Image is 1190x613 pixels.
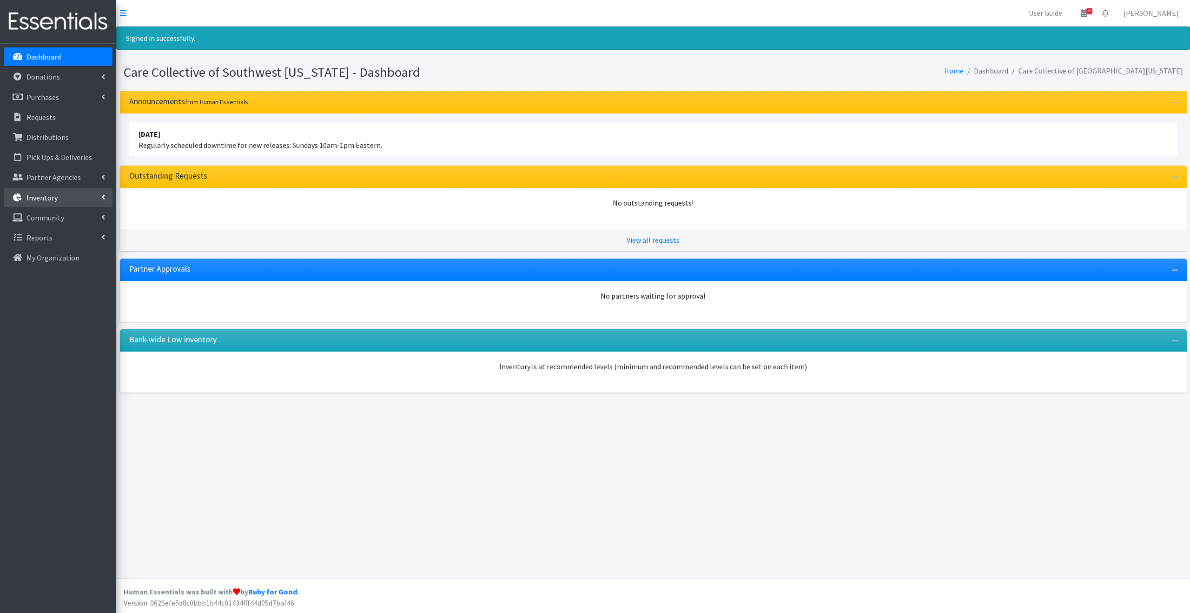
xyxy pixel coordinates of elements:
li: Dashboard [964,64,1008,78]
p: Donations [26,72,60,81]
p: Dashboard [26,52,61,61]
a: Dashboard [4,47,112,66]
div: Signed in successfully. [116,27,1190,50]
p: Distributions [26,133,69,142]
strong: [DATE] [139,129,160,139]
a: Purchases [4,88,112,107]
a: [PERSON_NAME] [1116,4,1186,22]
span: Version: 0625efe5a8c0bbb1b44c01434fff44d05d7baf46 [124,598,294,607]
a: User Guide [1021,4,1070,22]
strong: Human Essentials was built with by . [124,587,299,596]
li: Regularly scheduled downtime for new releases: Sundays 10am-1pm Eastern. [129,123,1177,156]
p: Requests [26,113,56,122]
h1: Care Collective of Southwest [US_STATE] - Dashboard [124,64,650,80]
p: Partner Agencies [26,173,81,182]
a: Inventory [4,188,112,207]
a: Partner Agencies [4,168,112,187]
a: My Organization [4,248,112,267]
div: No partners waiting for approval [129,290,1177,301]
small: from Human Essentials [185,98,248,106]
a: Pick Ups & Deliveries [4,148,112,167]
img: HumanEssentials [4,6,112,37]
h3: Outstanding Requests [129,171,207,181]
p: Inventory is at recommended levels (minimum and recommended levels can be set on each item) [129,361,1177,372]
a: Donations [4,67,112,86]
a: View all requests [627,235,680,245]
a: 3 [1073,4,1095,22]
a: Ruby for Good [248,587,297,596]
h3: Announcements [129,97,248,107]
p: Inventory [26,193,58,202]
a: Distributions [4,128,112,147]
p: Purchases [26,93,59,102]
div: No outstanding requests! [129,197,1177,208]
h3: Bank-wide Low inventory [129,335,217,345]
li: Care Collective of [GEOGRAPHIC_DATA][US_STATE] [1008,64,1183,78]
h3: Partner Approvals [129,264,191,274]
a: Reports [4,228,112,247]
p: My Organization [26,253,79,262]
p: Pick Ups & Deliveries [26,153,92,162]
p: Reports [26,233,53,242]
span: 3 [1086,8,1092,14]
p: Community [26,213,64,222]
a: Requests [4,108,112,127]
a: Home [944,66,964,75]
a: Community [4,208,112,227]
